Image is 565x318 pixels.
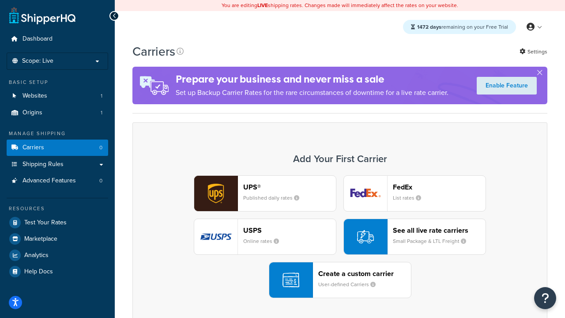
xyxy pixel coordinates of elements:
span: Dashboard [23,35,53,43]
button: ups logoUPS®Published daily rates [194,175,336,212]
a: Help Docs [7,264,108,280]
header: Create a custom carrier [318,269,411,278]
header: FedEx [393,183,486,191]
a: Marketplace [7,231,108,247]
a: Origins 1 [7,105,108,121]
button: Open Resource Center [534,287,556,309]
p: Set up Backup Carrier Rates for the rare circumstances of downtime for a live rate carrier. [176,87,448,99]
span: Test Your Rates [24,219,67,227]
a: ShipperHQ Home [9,7,75,24]
li: Advanced Features [7,173,108,189]
div: Manage Shipping [7,130,108,137]
img: ad-rules-rateshop-fe6ec290ccb7230408bd80ed9643f0289d75e0ffd9eb532fc0e269fcd187b520.png [132,67,176,104]
span: Carriers [23,144,44,151]
button: See all live rate carriersSmall Package & LTL Freight [343,219,486,255]
li: Websites [7,88,108,104]
img: usps logo [194,219,237,254]
span: Marketplace [24,235,57,243]
div: Resources [7,205,108,212]
header: UPS® [243,183,336,191]
a: Advanced Features 0 [7,173,108,189]
li: Carriers [7,140,108,156]
span: 0 [99,144,102,151]
b: LIVE [257,1,268,9]
h4: Prepare your business and never miss a sale [176,72,448,87]
span: Analytics [24,252,49,259]
span: 0 [99,177,102,185]
a: Websites 1 [7,88,108,104]
img: icon-carrier-liverate-becf4550.svg [357,228,374,245]
small: Small Package & LTL Freight [393,237,473,245]
span: Shipping Rules [23,161,64,168]
span: Advanced Features [23,177,76,185]
a: Enable Feature [477,77,537,95]
span: Websites [23,92,47,100]
div: Basic Setup [7,79,108,86]
button: fedEx logoFedExList rates [343,175,486,212]
header: See all live rate carriers [393,226,486,235]
span: Scope: Live [22,57,53,65]
span: 1 [101,109,102,117]
div: remaining on your Free Trial [403,20,516,34]
span: Help Docs [24,268,53,276]
h1: Carriers [132,43,175,60]
header: USPS [243,226,336,235]
img: ups logo [194,176,237,211]
img: icon-carrier-custom-c93b8a24.svg [282,272,299,288]
li: Origins [7,105,108,121]
a: Shipping Rules [7,156,108,173]
img: fedEx logo [344,176,387,211]
h3: Add Your First Carrier [142,154,538,164]
a: Settings [520,45,547,58]
small: User-defined Carriers [318,280,383,288]
strong: 1472 days [417,23,441,31]
a: Test Your Rates [7,215,108,231]
a: Dashboard [7,31,108,47]
span: Origins [23,109,42,117]
a: Carriers 0 [7,140,108,156]
small: List rates [393,194,428,202]
small: Online rates [243,237,286,245]
a: Analytics [7,247,108,263]
button: usps logoUSPSOnline rates [194,219,336,255]
button: Create a custom carrierUser-defined Carriers [269,262,411,298]
small: Published daily rates [243,194,306,202]
span: 1 [101,92,102,100]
